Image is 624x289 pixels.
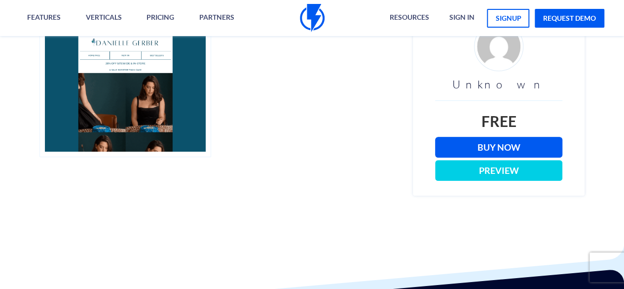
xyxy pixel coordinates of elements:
[535,9,604,28] a: request demo
[474,22,523,71] img: d4fe36f24926ae2e6254bfc5557d6d03
[435,111,562,132] div: Free
[39,25,211,157] img: סייל בידיי עוגה - 1/9 - templates
[487,9,529,28] a: signup
[435,137,562,158] a: Buy Now
[435,79,562,90] h3: Unknown
[435,160,562,181] button: Preview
